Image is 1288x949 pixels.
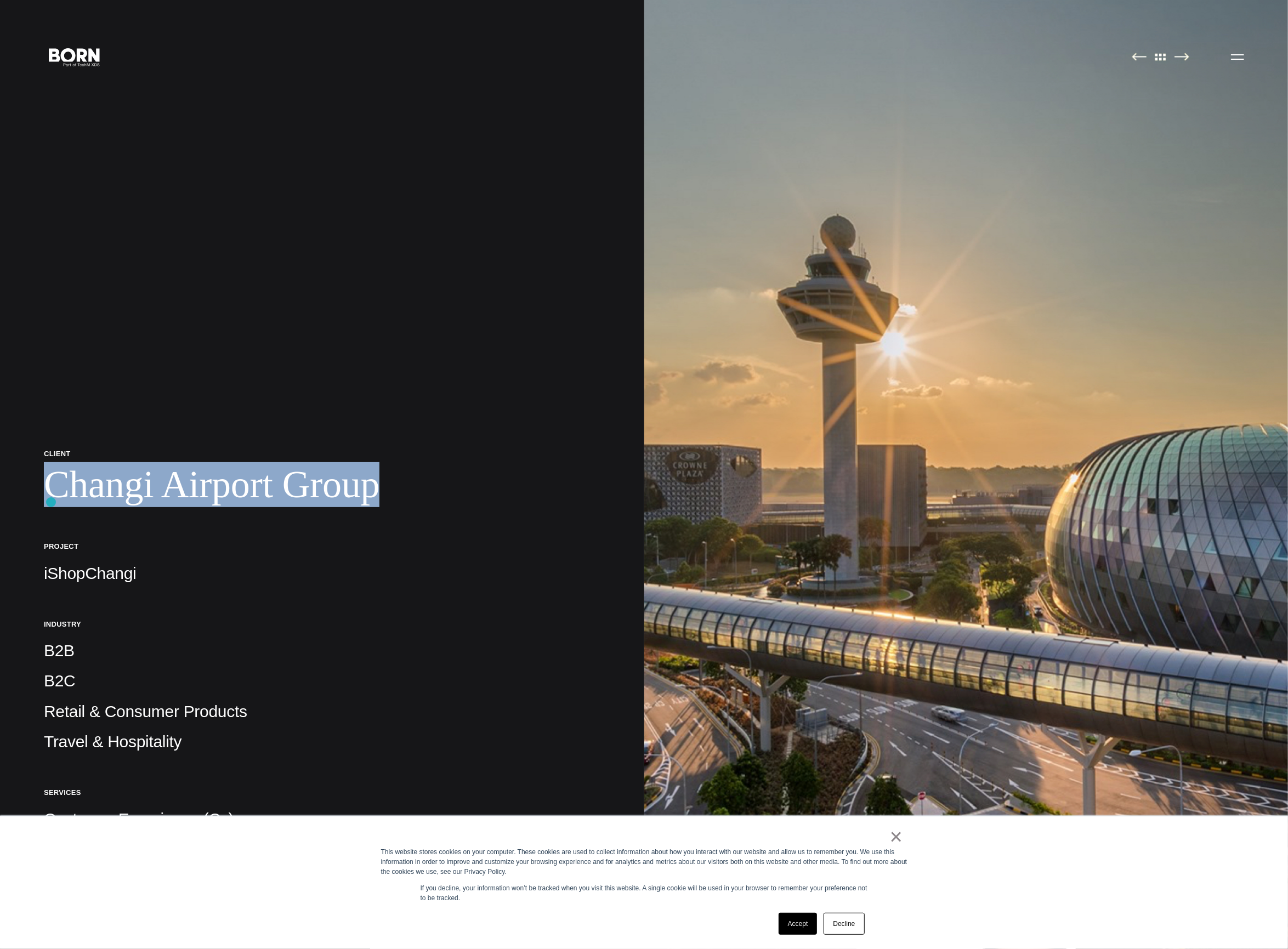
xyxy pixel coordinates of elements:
[1149,53,1172,61] img: All Pages
[44,808,600,830] p: Customer Experience (Cx)
[824,913,864,935] a: Decline
[779,913,818,935] a: Accept
[421,883,868,903] p: If you decline, your information won’t be tracked when you visit this website. A single cookie wi...
[44,562,600,584] p: iShopChangi
[890,832,903,842] a: ×
[1224,45,1251,68] button: Open
[44,670,600,692] p: B2C
[381,847,907,877] div: This website stores cookies on your computer. These cookies are used to collect information about...
[44,449,600,458] p: Client
[44,620,600,629] h5: Industry
[44,462,600,507] h1: Changi Airport Group
[44,731,600,753] p: Travel & Hospitality
[44,701,600,723] p: Retail & Consumer Products
[1174,53,1189,61] img: Next Page
[1132,53,1147,61] img: Previous Page
[44,788,600,797] h5: Services
[44,542,600,551] h5: Project
[44,640,600,662] p: B2B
